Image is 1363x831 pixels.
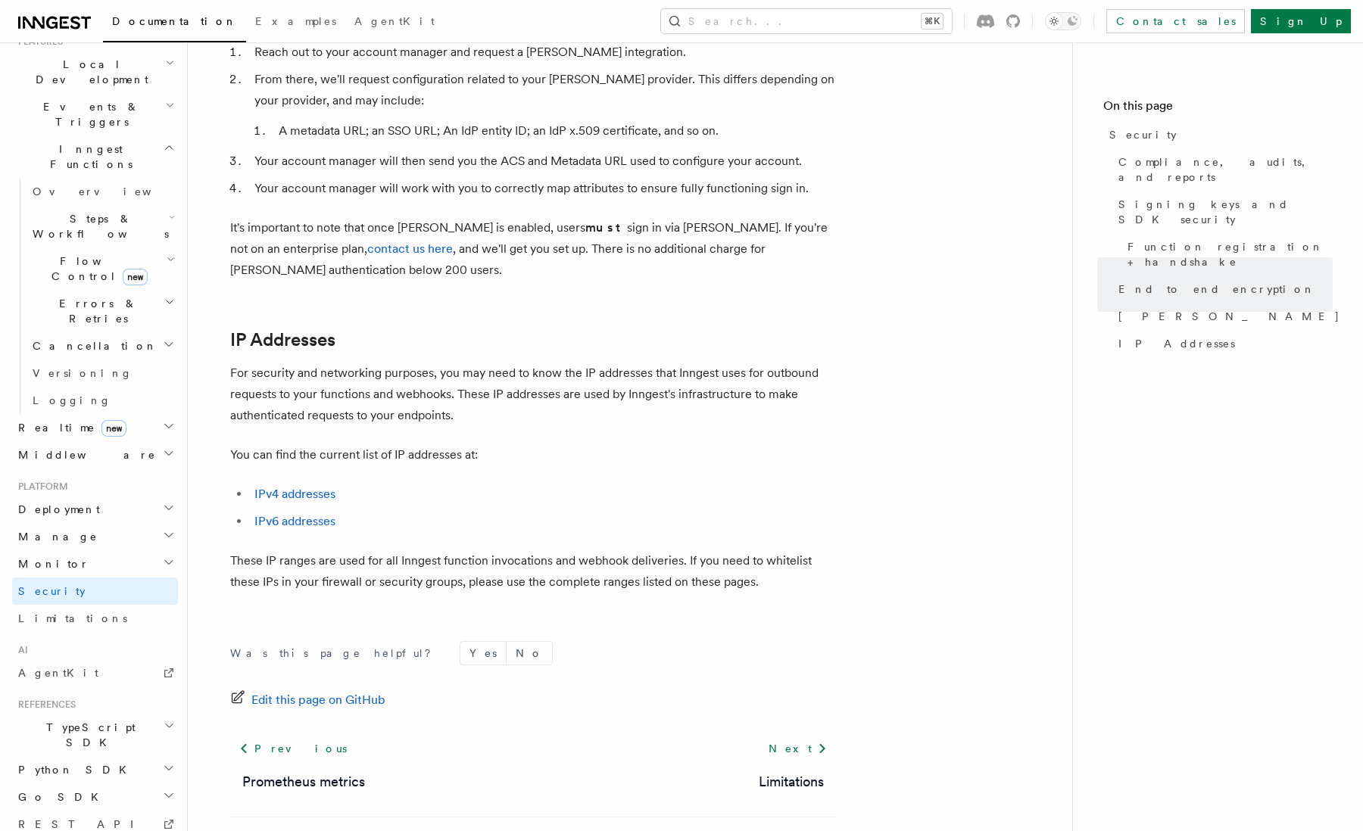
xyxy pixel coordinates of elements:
a: Overview [27,178,178,205]
button: Events & Triggers [12,93,178,135]
a: IPv4 addresses [254,487,335,501]
button: Go SDK [12,783,178,811]
button: No [507,642,552,664]
span: Security [1109,127,1177,142]
span: Deployment [12,502,100,517]
a: Versioning [27,359,178,387]
span: REST API [18,818,147,830]
a: End to end encryption [1112,275,1333,303]
a: Previous [230,735,355,762]
span: Documentation [112,15,237,27]
span: Flow Control [27,254,167,284]
span: Middleware [12,447,156,462]
button: Inngest Functions [12,135,178,178]
button: Local Development [12,51,178,93]
p: These IP ranges are used for all Inngest function invocations and webhook deliveries. If you need... [230,550,836,593]
a: Sign Up [1251,9,1351,33]
a: Signing keys and SDK security [1112,191,1333,233]
span: Errors & Retries [27,296,164,326]
a: IPv6 addresses [254,514,335,528]
span: AgentKit [354,15,435,27]
span: Versioning [33,367,133,379]
p: It's important to note that once [PERSON_NAME] is enabled, users sign in via [PERSON_NAME]. If yo... [230,217,836,281]
span: Inngest Functions [12,142,164,172]
button: Deployment [12,496,178,523]
a: Limitations [12,605,178,632]
span: Logging [33,394,111,406]
button: Cancellation [27,332,178,359]
span: Edit this page on GitHub [251,689,385,711]
button: Realtimenew [12,414,178,441]
a: Limitations [759,771,824,792]
a: Compliance, audits, and reports [1112,148,1333,191]
a: AgentKit [12,659,178,686]
span: End to end encryption [1118,282,1315,297]
button: Middleware [12,441,178,468]
button: TypeScript SDK [12,714,178,756]
kbd: ⌘K [922,14,943,29]
a: Documentation [103,5,246,42]
span: Realtime [12,420,126,435]
button: Yes [460,642,506,664]
a: Security [1103,121,1333,148]
span: Manage [12,529,98,544]
p: Was this page helpful? [230,646,441,661]
a: IP Addresses [1112,330,1333,357]
button: Python SDK [12,756,178,783]
a: Next [759,735,836,762]
span: Cancellation [27,338,158,353]
button: Errors & Retries [27,290,178,332]
li: Your account manager will work with you to correctly map attributes to ensure fully functioning s... [250,178,836,199]
span: TypeScript SDK [12,720,164,750]
button: Steps & Workflows [27,205,178,247]
a: Function registration + handshake [1121,233,1333,275]
a: Edit this page on GitHub [230,689,385,711]
span: Signing keys and SDK security [1118,197,1333,227]
span: Platform [12,481,68,493]
span: Examples [255,15,336,27]
li: Your account manager will then send you the ACS and Metadata URL used to configure your account. [250,151,836,172]
p: For security and networking purposes, you may need to know the IP addresses that Inngest uses for... [230,363,836,426]
li: A metadata URL; an SSO URL; An IdP entity ID; an IdP x.509 certificate, and so on. [274,120,836,142]
a: Prometheus metrics [242,771,365,792]
span: AI [12,644,28,656]
span: [PERSON_NAME] [1118,309,1340,324]
h4: On this page [1103,97,1333,121]
p: You can find the current list of IP addresses at: [230,444,836,465]
span: Compliance, audits, and reports [1118,154,1333,185]
a: Contact sales [1106,9,1245,33]
span: new [101,420,126,437]
a: Logging [27,387,178,414]
button: Monitor [12,550,178,577]
strong: must [585,220,627,235]
button: Manage [12,523,178,550]
span: Limitations [18,612,127,624]
span: Local Development [12,57,165,87]
a: contact us here [367,241,453,256]
li: Reach out to your account manager and request a [PERSON_NAME] integration. [250,42,836,63]
a: Security [12,577,178,605]
span: Security [18,585,86,597]
span: Function registration + handshake [1128,239,1333,269]
span: new [123,269,148,285]
span: Monitor [12,556,89,571]
li: From there, we'll request configuration related to your [PERSON_NAME] provider. This differs depe... [250,69,836,142]
button: Flow Controlnew [27,247,178,290]
a: IP Addresses [230,329,335,350]
span: References [12,699,76,711]
span: Steps & Workflows [27,211,169,241]
span: Go SDK [12,789,108,805]
div: Inngest Functions [12,178,178,414]
button: Toggle dark mode [1045,12,1081,30]
button: Search...⌘K [661,9,952,33]
a: AgentKit [345,5,444,41]
span: Events & Triggers [12,99,165,129]
span: AgentKit [18,667,98,679]
a: [PERSON_NAME] [1112,303,1333,330]
span: IP Addresses [1118,336,1235,351]
span: Python SDK [12,762,136,777]
span: Overview [33,185,189,198]
a: Examples [246,5,345,41]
